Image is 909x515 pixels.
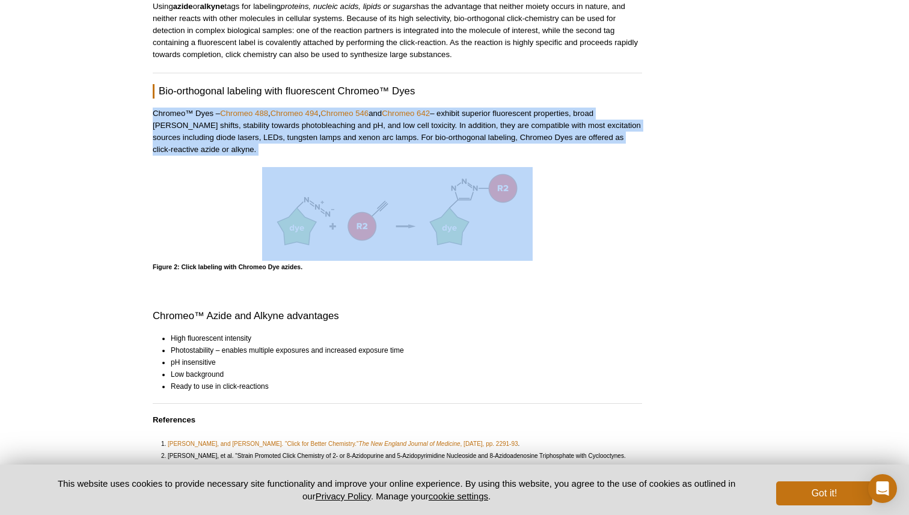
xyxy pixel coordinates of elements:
[281,2,417,11] em: proteins, nucleic acids, lipids or sugars
[153,84,642,99] h3: Bio-orthogonal labeling with fluorescent Chromeo™ Dyes
[168,438,633,450] li: .
[37,477,756,502] p: This website uses cookies to provide necessary site functionality and improve your online experie...
[168,438,518,450] a: [PERSON_NAME], and [PERSON_NAME]. "Click for Better Chemistry."The New England Journal of Medicin...
[171,380,631,392] li: Ready to use in click-reactions
[153,263,302,270] strong: Figure 2: Click labeling with Chromeo Dye azides.
[776,481,872,505] button: Got it!
[153,415,195,424] strong: References
[382,109,430,118] a: Chromeo 642
[171,332,631,344] li: High fluorescent intensity
[429,491,488,501] button: cookie settings
[171,368,631,380] li: Low background
[262,167,533,257] img: Figure 2: Click labeling with Chromeo Dye azides
[168,450,633,474] li: [PERSON_NAME], et al. "Strain Promoted Click Chemistry of 2- or 8-Azidopurine and 5-Azidopyrimidi...
[153,108,642,156] p: Chromeo™ Dyes – , , and – exhibit superior fluorescent properties, broad [PERSON_NAME] shifts, st...
[171,356,631,368] li: pH insensitive
[316,491,371,501] a: Privacy Policy
[153,1,642,61] p: Using or tags for labeling has the advantage that neither moiety occurs in nature, and neither re...
[220,109,268,118] a: Chromeo 488
[359,440,461,447] em: The New England Journal of Medicine
[868,474,897,503] div: Open Intercom Messenger
[320,109,369,118] a: Chromeo 546
[153,309,642,323] h3: Chromeo™ Azide and Alkyne advantages
[173,2,193,11] strong: azide
[405,462,516,474] a: [URL][DOMAIN_NAME][DOMAIN_NAME]
[171,344,631,356] li: Photostability – enables multiple exposures and increased exposure time
[271,109,319,118] a: Chromeo 494
[200,2,224,11] strong: alkyne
